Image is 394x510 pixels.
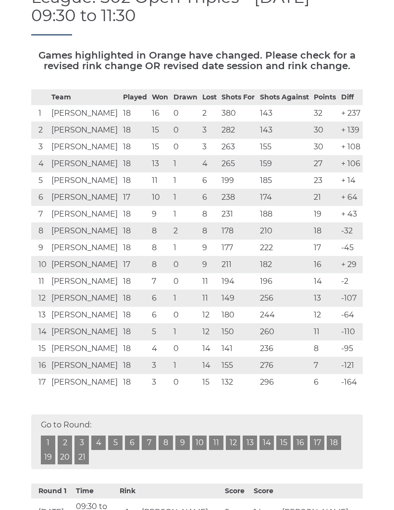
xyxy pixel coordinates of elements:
[171,106,200,122] td: 0
[339,274,363,291] td: -2
[31,484,74,499] th: Round 1
[339,173,363,190] td: + 14
[209,436,223,450] a: 11
[91,436,106,450] a: 4
[31,173,49,190] td: 5
[243,436,257,450] a: 13
[74,436,89,450] a: 3
[121,240,149,257] td: 18
[149,190,171,206] td: 10
[149,324,171,341] td: 5
[311,240,338,257] td: 17
[171,291,200,307] td: 1
[200,190,219,206] td: 6
[339,375,363,391] td: -164
[121,223,149,240] td: 18
[74,450,89,465] a: 21
[121,106,149,122] td: 18
[276,436,291,450] a: 15
[200,291,219,307] td: 11
[219,156,257,173] td: 265
[339,324,363,341] td: -110
[49,190,121,206] td: [PERSON_NAME]
[49,358,121,375] td: [PERSON_NAME]
[149,291,171,307] td: 6
[200,274,219,291] td: 11
[149,122,171,139] td: 15
[258,341,312,358] td: 236
[49,122,121,139] td: [PERSON_NAME]
[31,190,49,206] td: 6
[121,274,149,291] td: 18
[293,436,308,450] a: 16
[121,139,149,156] td: 18
[226,436,240,450] a: 12
[31,106,49,122] td: 1
[31,415,363,470] div: Go to Round:
[121,156,149,173] td: 18
[31,341,49,358] td: 15
[311,291,338,307] td: 13
[49,173,121,190] td: [PERSON_NAME]
[258,274,312,291] td: 196
[219,240,257,257] td: 177
[31,375,49,391] td: 17
[339,358,363,375] td: -121
[258,307,312,324] td: 244
[58,450,72,465] a: 20
[74,484,116,499] th: Time
[125,436,139,450] a: 6
[219,106,257,122] td: 380
[222,484,251,499] th: Score
[339,307,363,324] td: -64
[258,190,312,206] td: 174
[311,375,338,391] td: 6
[219,122,257,139] td: 282
[258,240,312,257] td: 222
[311,106,338,122] td: 32
[49,223,121,240] td: [PERSON_NAME]
[49,206,121,223] td: [PERSON_NAME]
[327,436,341,450] a: 18
[49,90,121,106] th: Team
[171,307,200,324] td: 0
[31,223,49,240] td: 8
[200,106,219,122] td: 2
[219,257,257,274] td: 211
[31,307,49,324] td: 13
[200,156,219,173] td: 4
[219,341,257,358] td: 141
[258,291,312,307] td: 256
[49,106,121,122] td: [PERSON_NAME]
[219,375,257,391] td: 132
[311,274,338,291] td: 14
[49,139,121,156] td: [PERSON_NAME]
[149,223,171,240] td: 8
[200,257,219,274] td: 9
[258,122,312,139] td: 143
[49,307,121,324] td: [PERSON_NAME]
[149,139,171,156] td: 15
[121,173,149,190] td: 18
[149,206,171,223] td: 9
[171,206,200,223] td: 1
[171,274,200,291] td: 0
[121,358,149,375] td: 18
[171,156,200,173] td: 1
[251,484,280,499] th: Score
[31,274,49,291] td: 11
[311,307,338,324] td: 12
[171,173,200,190] td: 1
[49,240,121,257] td: [PERSON_NAME]
[49,324,121,341] td: [PERSON_NAME]
[219,190,257,206] td: 238
[219,173,257,190] td: 199
[58,436,72,450] a: 2
[31,139,49,156] td: 3
[311,358,338,375] td: 7
[339,223,363,240] td: -32
[200,122,219,139] td: 3
[149,106,171,122] td: 16
[31,122,49,139] td: 2
[149,274,171,291] td: 7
